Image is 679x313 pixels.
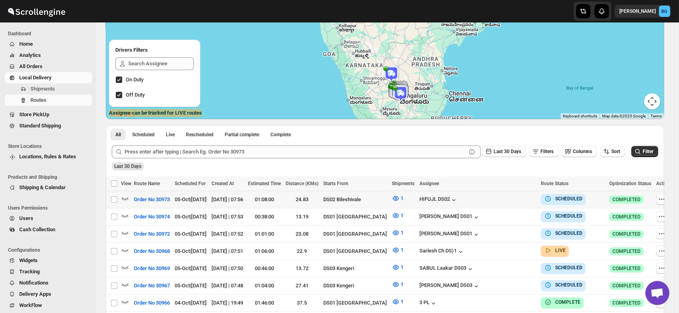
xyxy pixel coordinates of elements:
[134,196,170,204] span: Order No 30973
[212,196,243,204] div: [DATE] | 07:56
[323,282,387,290] div: DS03 Kengeri
[225,131,259,138] span: Partial complete
[573,149,592,154] span: Columns
[212,230,243,238] div: [DATE] | 07:52
[562,146,597,157] button: Columns
[602,114,646,118] span: Map data ©2025 Google
[19,302,42,308] span: WorkFlow
[166,131,175,138] span: Live
[401,281,403,287] span: 1
[108,109,134,119] a: Open this area in Google Maps (opens a new window)
[644,93,660,109] button: Map camera controls
[8,205,92,211] span: Users Permissions
[19,215,33,221] span: Users
[631,146,658,157] button: Filter
[132,131,155,138] span: Scheduled
[529,146,558,157] button: Filters
[544,212,582,220] button: SCHEDULED
[401,264,403,270] span: 1
[19,123,61,129] span: Standard Shipping
[662,9,668,14] text: BG
[401,230,403,236] span: 1
[541,181,568,186] span: Route Status
[419,196,458,204] button: HIFUJL DS02
[401,247,403,253] span: 1
[5,255,92,266] button: Widgets
[19,75,52,81] span: Local Delivery
[609,181,651,186] span: Optimization Status
[129,262,175,275] button: Order No 30969
[611,149,620,154] span: Sort
[323,181,348,186] span: Starts From
[555,282,582,288] b: SCHEDULED
[544,246,566,254] button: LIVE
[419,282,480,290] div: [PERSON_NAME] DS03
[613,231,641,237] span: COMPLETED
[19,41,33,47] span: Home
[19,280,48,286] span: Notifications
[248,265,281,273] div: 00:46:00
[387,278,408,291] button: 1
[387,295,408,308] button: 1
[8,174,92,180] span: Products and Shipping
[613,214,641,220] span: COMPLETED
[401,212,403,218] span: 1
[323,265,387,273] div: DS03 Kengeri
[323,299,387,307] div: DS01 [GEOGRAPHIC_DATA]
[544,281,582,289] button: SCHEDULED
[8,247,92,253] span: Configurations
[555,230,582,236] b: SCHEDULED
[555,248,566,253] b: LIVE
[5,300,92,311] button: WorkFlow
[175,231,207,237] span: 05-Oct | [DATE]
[613,248,641,254] span: COMPLETED
[19,257,38,263] span: Widgets
[8,143,92,149] span: Store Locations
[125,145,466,158] input: Press enter after typing | Search Eg. Order No 30973
[134,247,170,255] span: Order No 30968
[419,248,465,256] button: Sarlesh Ch DS)1
[248,299,281,307] div: 01:46:00
[544,195,582,203] button: SCHEDULED
[323,213,387,221] div: DS01 [GEOGRAPHIC_DATA]
[5,224,92,235] button: Cash Collection
[19,184,66,190] span: Shipping & Calendar
[5,182,92,193] button: Shipping & Calendar
[6,1,66,21] img: ScrollEngine
[392,181,415,186] span: Shipments
[651,114,662,118] a: Terms (opens in new tab)
[555,213,582,219] b: SCHEDULED
[600,146,625,157] button: Sort
[387,244,408,256] button: 1
[248,181,281,186] span: Estimated Time
[19,52,41,58] span: Analytics
[248,247,281,255] div: 01:06:00
[212,299,243,307] div: [DATE] | 19:49
[613,265,641,272] span: COMPLETED
[111,129,126,140] button: All routes
[419,265,474,273] button: SABUL Laakar DS03
[494,149,521,154] span: Last 30 Days
[544,229,582,237] button: SCHEDULED
[248,213,281,221] div: 00:38:00
[270,131,291,138] span: Complete
[128,57,194,70] input: Search Assignee
[129,228,175,240] button: Order No 30972
[129,279,175,292] button: Order No 30967
[134,265,170,273] span: Order No 30969
[19,291,51,297] span: Delivery Apps
[121,181,131,186] span: View
[419,299,437,307] button: 3 PL
[401,299,403,305] span: 1
[129,193,175,206] button: Order No 30973
[286,230,318,238] div: 23.08
[30,86,55,92] span: Shipments
[540,149,554,154] span: Filters
[134,282,170,290] span: Order No 30967
[555,196,582,202] b: SCHEDULED
[419,230,480,238] button: [PERSON_NAME] DS01
[555,265,582,271] b: SCHEDULED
